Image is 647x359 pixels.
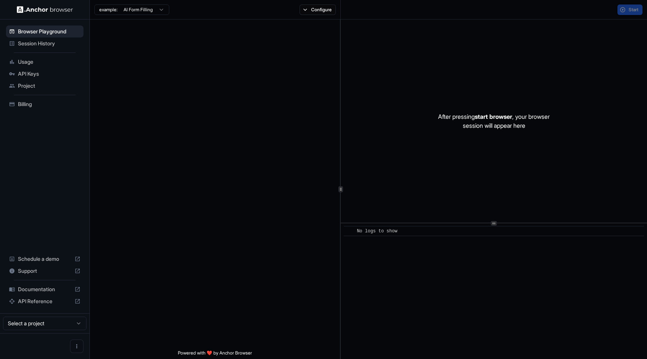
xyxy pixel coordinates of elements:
[6,283,83,295] div: Documentation
[6,37,83,49] div: Session History
[18,82,81,90] span: Project
[6,56,83,68] div: Usage
[300,4,336,15] button: Configure
[18,58,81,66] span: Usage
[6,265,83,277] div: Support
[475,113,512,120] span: start browser
[99,7,118,13] span: example:
[6,80,83,92] div: Project
[18,28,81,35] span: Browser Playground
[18,40,81,47] span: Session History
[6,98,83,110] div: Billing
[6,295,83,307] div: API Reference
[438,112,550,130] p: After pressing , your browser session will appear here
[18,286,72,293] span: Documentation
[17,6,73,13] img: Anchor Logo
[178,350,252,359] span: Powered with ❤️ by Anchor Browser
[6,68,83,80] div: API Keys
[18,267,72,275] span: Support
[357,229,397,234] span: No logs to show
[70,340,83,353] button: Open menu
[6,253,83,265] div: Schedule a demo
[18,255,72,263] span: Schedule a demo
[347,227,351,235] span: ​
[18,70,81,78] span: API Keys
[18,298,72,305] span: API Reference
[6,25,83,37] div: Browser Playground
[18,100,81,108] span: Billing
